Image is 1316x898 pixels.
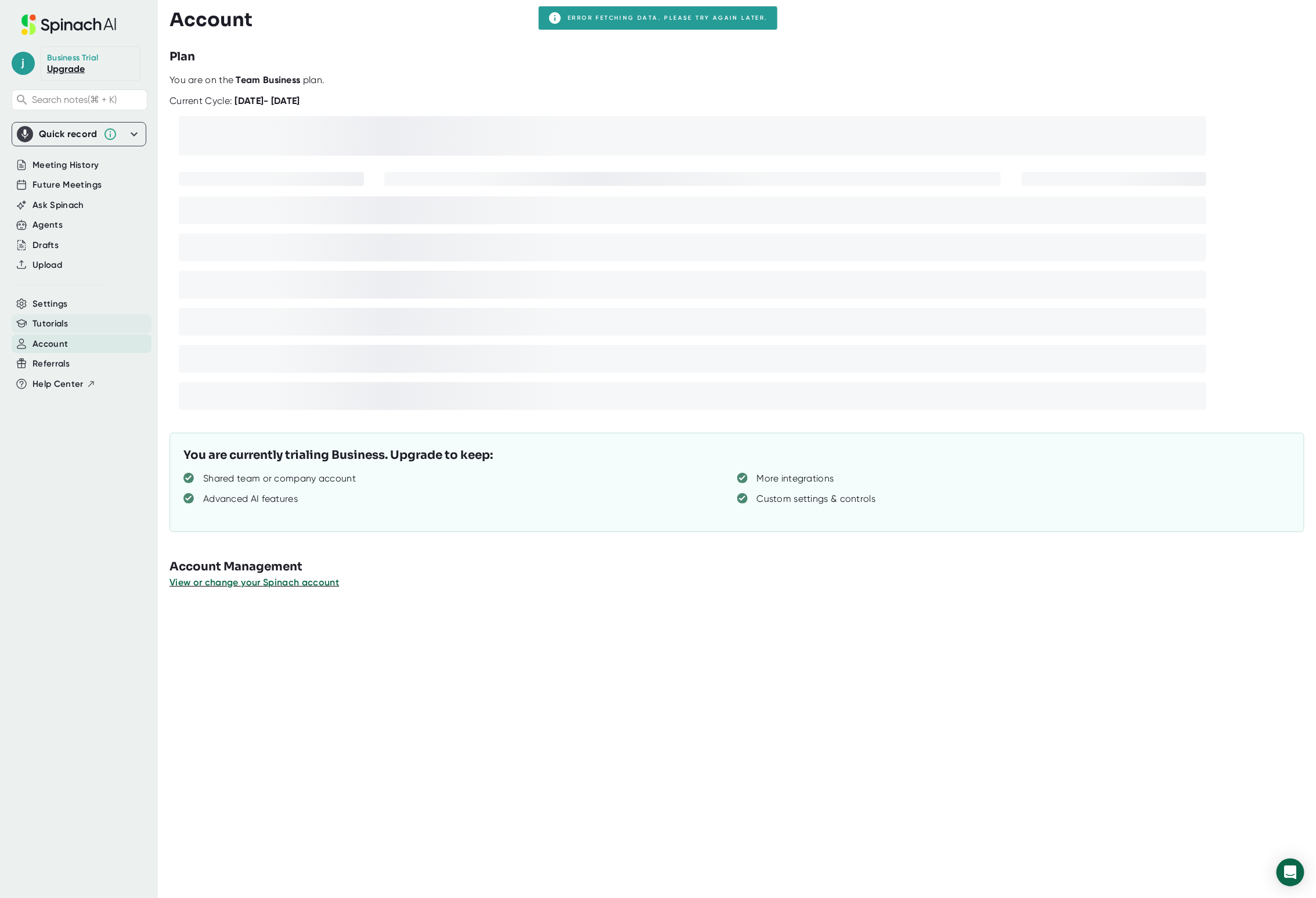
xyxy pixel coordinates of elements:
[33,218,63,232] button: Agents
[39,128,98,140] div: Quick record
[33,239,59,252] button: Drafts
[170,576,339,590] button: View or change your Spinach account
[170,48,195,66] h3: Plan
[183,447,493,464] h3: You are currently trialing Business. Upgrade to keep:
[170,95,300,107] div: Current Cycle:
[33,178,102,192] button: Future Meetings
[235,95,300,106] b: [DATE] - [DATE]
[1277,859,1304,886] div: Open Intercom Messenger
[47,63,85,74] a: Upgrade
[757,473,834,484] div: More integrations
[33,317,68,331] button: Tutorials
[47,53,100,63] div: Business Trial
[33,378,84,391] span: Help Center
[203,473,356,484] div: Shared team or company account
[12,52,35,75] span: j
[203,493,298,505] div: Advanced AI features
[170,577,339,588] span: View or change your Spinach account
[170,558,1316,576] h3: Account Management
[33,337,68,351] button: Account
[33,199,84,212] button: Ask Spinach
[757,493,876,505] div: Custom settings & controls
[33,159,99,172] button: Meeting History
[33,297,68,311] button: Settings
[32,94,117,105] span: Search notes (⌘ + K)
[33,378,96,391] button: Help Center
[17,123,141,146] div: Quick record
[170,74,1311,86] div: You are on the plan.
[33,258,62,272] button: Upload
[170,9,253,31] h3: Account
[33,357,70,371] button: Referrals
[236,74,301,85] b: Team Business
